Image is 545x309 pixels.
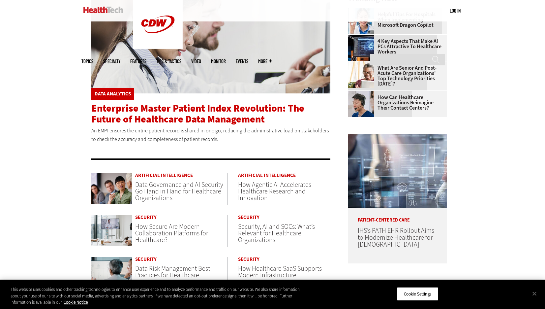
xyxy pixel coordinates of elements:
a: Security [135,215,227,220]
img: Older person using tablet [348,61,374,88]
a: Security [135,257,227,262]
a: What Are Senior and Post-Acute Care Organizations’ Top Technology Priorities [DATE]? [348,65,443,86]
img: woman discusses data governance [91,173,132,204]
img: care team speaks with physician over conference call [91,215,132,246]
a: Security [238,257,330,262]
a: Artificial Intelligence [238,173,330,178]
a: Data Analytics [95,91,131,96]
div: This website uses cookies and other tracking technologies to enhance user experience and to analy... [11,286,300,306]
div: User menu [450,7,461,14]
span: Topics [81,59,93,64]
img: Electronic health records [348,134,447,208]
a: CDW [133,44,183,51]
a: How Secure Are Modern Collaboration Platforms for Healthcare? [135,222,208,244]
button: Close [527,286,542,301]
a: Healthcare contact center [348,91,378,96]
button: Cookie Settings [397,287,438,301]
a: How Agentic AI Accelerates Healthcare Research and Innovation [238,180,311,202]
p: An EMPI ensures the entire patient record is shared in one go, reducing the administrative load o... [91,126,331,143]
a: Tips & Tactics [156,59,181,64]
p: Patient-Centered Care [348,208,447,223]
a: How Can Healthcare Organizations Reimagine Their Contact Centers? [348,95,443,111]
a: Video [191,59,201,64]
a: Events [236,59,248,64]
img: Home [83,7,123,13]
a: Features [130,59,146,64]
a: Security, AI and SOCs: What’s Relevant for Healthcare Organizations [238,222,315,244]
a: IHS’s PATH EHR Rollout Aims to Modernize Healthcare for [DEMOGRAPHIC_DATA] [358,226,434,249]
a: Enterprise Master Patient Index Revolution: The Future of Healthcare Data Management [91,102,304,126]
a: Artificial Intelligence [135,173,227,178]
a: MonITor [211,59,226,64]
img: two scientists discuss data [91,257,132,288]
a: Older person using tablet [348,61,378,67]
img: Healthcare contact center [348,91,374,117]
a: Security [238,215,330,220]
span: Specialty [103,59,120,64]
span: More [258,59,272,64]
a: Log in [450,8,461,14]
a: More information about your privacy [64,299,88,305]
a: How Healthcare SaaS Supports Modern Infrastructure [238,264,322,280]
a: Data Risk Management Best Practices for Healthcare [135,264,210,280]
a: Data Governance and AI Security Go Hand in Hand for Healthcare Organizations [135,180,223,202]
